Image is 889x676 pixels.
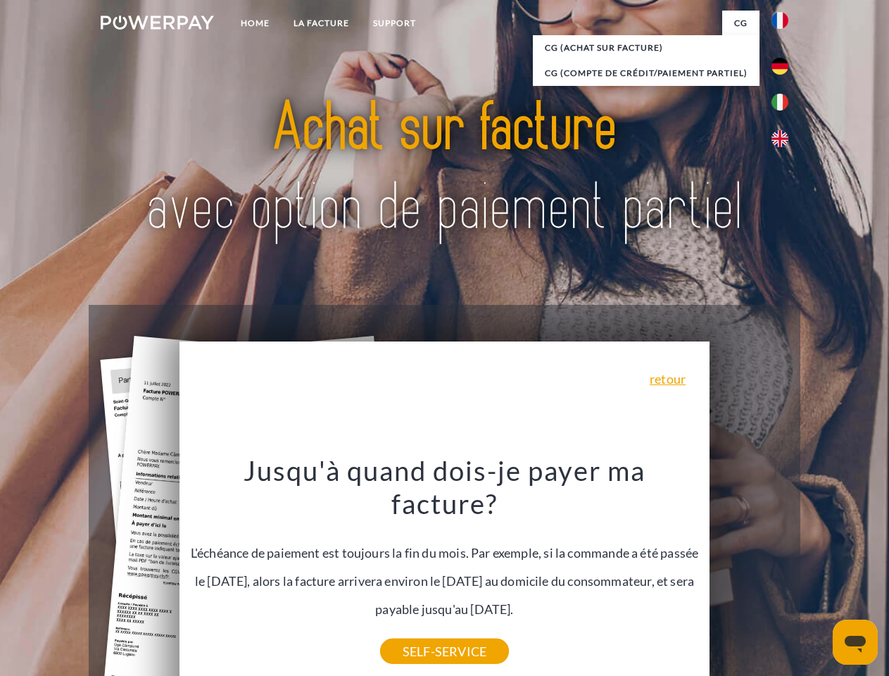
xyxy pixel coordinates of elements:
[722,11,759,36] a: CG
[282,11,361,36] a: LA FACTURE
[134,68,755,270] img: title-powerpay_fr.svg
[229,11,282,36] a: Home
[771,12,788,29] img: fr
[380,639,509,664] a: SELF-SERVICE
[650,373,686,385] a: retour
[533,61,759,86] a: CG (Compte de crédit/paiement partiel)
[771,130,788,147] img: en
[833,620,878,665] iframe: Bouton de lancement de la fenêtre de messagerie
[188,453,702,521] h3: Jusqu'à quand dois-je payer ma facture?
[771,94,788,111] img: it
[361,11,428,36] a: Support
[101,15,214,30] img: logo-powerpay-white.svg
[188,453,702,651] div: L'échéance de paiement est toujours la fin du mois. Par exemple, si la commande a été passée le [...
[771,58,788,75] img: de
[533,35,759,61] a: CG (achat sur facture)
